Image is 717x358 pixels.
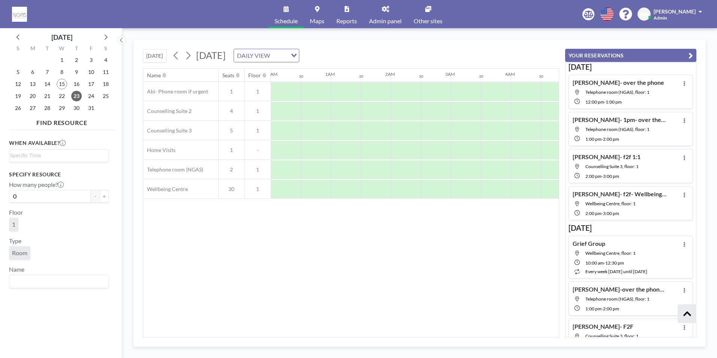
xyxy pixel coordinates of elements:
[244,108,271,114] span: 1
[565,49,696,62] button: YOUR RESERVATIONS
[605,260,624,266] span: 12:30 PM
[419,74,423,79] div: 30
[27,103,38,113] span: Monday, October 27, 2025
[10,277,104,286] input: Search for option
[603,173,619,179] span: 3:00 PM
[86,103,96,113] span: Friday, October 31, 2025
[573,286,666,293] h4: [PERSON_NAME]-over the phone-[PERSON_NAME]
[9,275,108,288] div: Search for option
[40,44,55,54] div: T
[235,51,271,60] span: DAILY VIEW
[445,71,455,77] div: 3AM
[568,223,693,233] h3: [DATE]
[9,266,24,273] label: Name
[143,186,188,193] span: Wellbeing Centre
[244,127,271,134] span: 1
[27,79,38,89] span: Monday, October 13, 2025
[42,91,52,101] span: Tuesday, October 21, 2025
[57,55,67,65] span: Wednesday, October 1, 2025
[234,49,299,62] div: Search for option
[9,171,109,178] h3: Specify resource
[601,173,603,179] span: -
[336,18,357,24] span: Reports
[42,67,52,77] span: Tuesday, October 7, 2025
[98,44,113,54] div: S
[654,15,667,21] span: Admin
[42,103,52,113] span: Tuesday, October 28, 2025
[369,18,402,24] span: Admin panel
[27,91,38,101] span: Monday, October 20, 2025
[12,249,27,256] span: Room
[585,164,639,169] span: Counselling Suite 3, floor: 1
[585,333,639,339] span: Counselling Suite 3, floor: 1
[100,67,111,77] span: Saturday, October 11, 2025
[640,11,649,18] span: AW
[9,209,23,216] label: Floor
[573,323,633,330] h4: [PERSON_NAME]- F2F
[143,108,192,114] span: Counselling Suite 2
[585,173,601,179] span: 2:00 PM
[9,237,21,245] label: Type
[11,44,25,54] div: S
[573,116,666,123] h4: [PERSON_NAME]- 1pm- over the phone- [PERSON_NAME]
[385,71,395,77] div: 2AM
[13,103,23,113] span: Sunday, October 26, 2025
[604,260,605,266] span: -
[573,190,666,198] h4: [PERSON_NAME]- f2f- Wellbeing centre with [PERSON_NAME]
[505,71,515,77] div: 4AM
[568,62,693,72] h3: [DATE]
[585,89,649,95] span: Telephone room (NGAS), floor: 1
[573,240,605,247] h4: Grief Group
[585,126,649,132] span: Telephone room (NGAS), floor: 1
[248,72,261,79] div: Floor
[143,147,175,153] span: Home Visits
[274,18,298,24] span: Schedule
[42,79,52,89] span: Tuesday, October 14, 2025
[585,306,601,311] span: 1:00 PM
[13,79,23,89] span: Sunday, October 12, 2025
[601,306,603,311] span: -
[606,99,622,105] span: 1:00 PM
[55,44,69,54] div: W
[9,150,108,161] div: Search for option
[219,108,244,114] span: 4
[57,103,67,113] span: Wednesday, October 29, 2025
[573,79,664,86] h4: [PERSON_NAME]- over the phone
[12,221,15,228] span: 1
[100,190,109,203] button: +
[12,7,27,22] img: organization-logo
[414,18,442,24] span: Other sites
[69,44,84,54] div: T
[143,49,166,62] button: [DATE]
[244,147,271,153] span: -
[71,91,82,101] span: Thursday, October 23, 2025
[601,136,603,142] span: -
[25,44,40,54] div: M
[13,67,23,77] span: Sunday, October 5, 2025
[222,72,234,79] div: Seats
[91,190,100,203] button: -
[51,32,72,42] div: [DATE]
[585,211,601,216] span: 2:00 PM
[100,79,111,89] span: Saturday, October 18, 2025
[71,79,82,89] span: Thursday, October 16, 2025
[585,136,601,142] span: 1:00 PM
[244,88,271,95] span: 1
[573,153,640,161] h4: [PERSON_NAME]- f2f 1:1
[479,74,483,79] div: 30
[27,67,38,77] span: Monday, October 6, 2025
[585,201,636,206] span: Wellbeing Centre, floor: 1
[71,103,82,113] span: Thursday, October 30, 2025
[196,50,226,61] span: [DATE]
[143,88,208,95] span: Abi- Phone room if urgent
[604,99,606,105] span: -
[143,127,192,134] span: Counselling Suite 3
[585,269,647,274] span: every week [DATE] until [DATE]
[603,136,619,142] span: 2:00 PM
[272,51,286,60] input: Search for option
[13,91,23,101] span: Sunday, October 19, 2025
[71,67,82,77] span: Thursday, October 9, 2025
[86,79,96,89] span: Friday, October 17, 2025
[219,186,244,193] span: 30
[219,166,244,173] span: 2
